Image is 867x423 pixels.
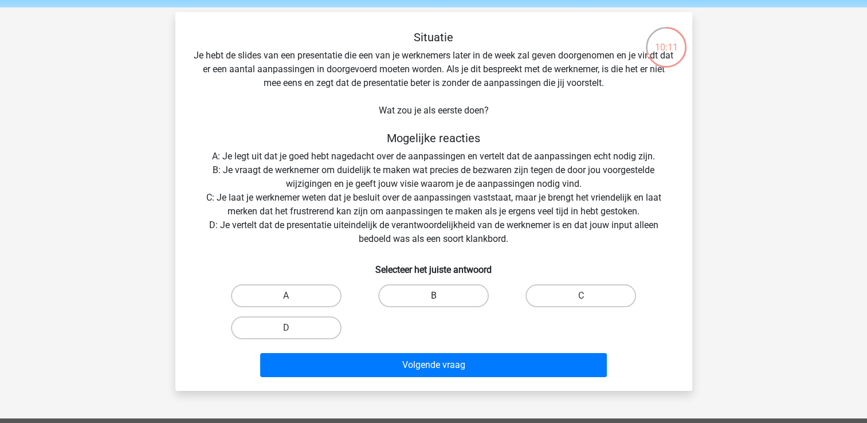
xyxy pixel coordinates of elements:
[180,30,688,382] div: Je hebt de slides van een presentatie die een van je werknemers later in de week zal geven doorge...
[260,353,607,377] button: Volgende vraag
[378,284,489,307] label: B
[231,316,342,339] label: D
[231,284,342,307] label: A
[194,131,674,145] h5: Mogelijke reacties
[194,30,674,44] h5: Situatie
[194,255,674,275] h6: Selecteer het juiste antwoord
[645,26,688,54] div: 10:11
[525,284,636,307] label: C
